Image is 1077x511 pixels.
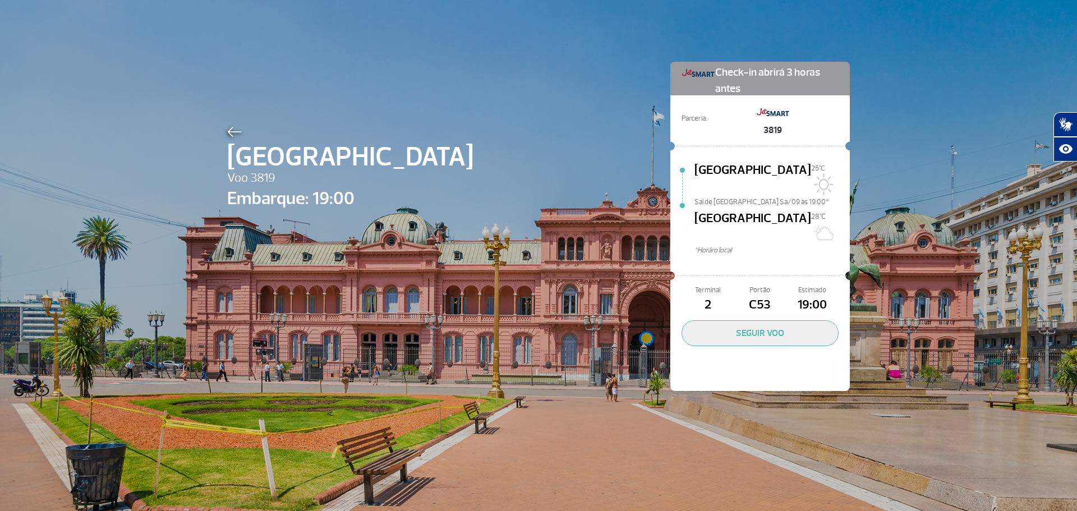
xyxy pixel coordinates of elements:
[227,185,473,212] span: Embarque: 19:00
[1053,112,1077,137] button: Abrir tradutor de língua de sinais.
[786,285,839,296] span: Estimado
[756,123,790,137] span: 3819
[227,169,473,188] span: Voo 3819
[694,245,850,256] span: *Horáro local
[811,222,834,244] img: Sol com muitas nuvens
[811,212,826,221] span: 28°C
[715,62,839,97] span: Check-in abrirá 3 horas antes
[694,197,850,205] span: Sai de [GEOGRAPHIC_DATA] Sa/09 às 19:00*
[682,296,734,315] span: 2
[682,113,707,124] span: Parceria:
[682,285,734,296] span: Terminal
[811,173,834,196] img: Sol
[734,285,786,296] span: Portão
[1053,137,1077,162] button: Abrir recursos assistivos.
[694,209,811,245] span: [GEOGRAPHIC_DATA]
[786,296,839,315] span: 19:00
[811,164,825,173] span: 25°C
[227,137,473,177] span: [GEOGRAPHIC_DATA]
[734,296,786,315] span: C53
[1053,112,1077,162] div: Plugin de acessibilidade da Hand Talk.
[694,161,811,197] span: [GEOGRAPHIC_DATA]
[682,320,839,346] button: SEGUIR VOO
